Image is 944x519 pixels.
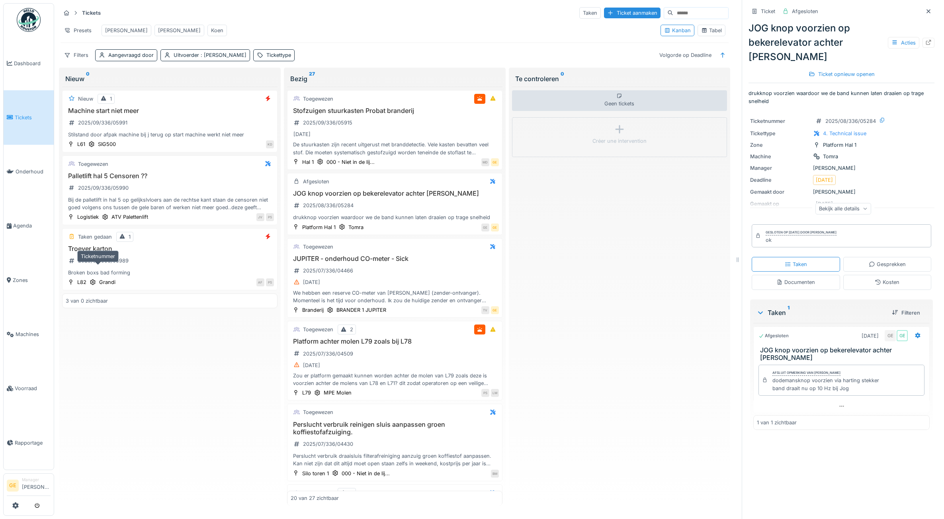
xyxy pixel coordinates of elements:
div: L61 [77,140,85,148]
div: TV [481,306,489,314]
img: Badge_color-CXgf-gQk.svg [17,8,41,32]
div: 2 [350,326,353,333]
div: Tickettype [266,51,291,59]
div: [PERSON_NAME] [158,27,201,34]
div: Ticket opnieuw openen [805,69,878,80]
div: [DATE] [293,130,311,138]
li: [PERSON_NAME] [22,477,51,494]
div: Toegewezen [303,489,333,497]
div: L82 [77,278,86,286]
div: Bekijk alle details [815,203,871,214]
div: Toegewezen [303,243,333,251]
div: JV [256,213,264,221]
div: GE [885,330,896,341]
div: SIG500 [98,140,116,148]
a: GE Manager[PERSON_NAME] [7,477,51,496]
div: Hal 1 [302,158,314,166]
div: GE [491,224,499,231]
div: 2025/08/336/05284 [825,117,876,125]
div: 2025/07/336/04466 [303,267,353,274]
div: Broken boxs bad forming [66,269,274,276]
h3: JOG knop voorzien op bekerelevator achter [PERSON_NAME] [291,190,499,197]
div: 2025/09/336/05991 [78,119,127,126]
div: Tabel [701,27,722,34]
div: 2 [350,489,353,497]
div: Branderij [302,306,324,314]
div: Silo toren 1 [302,470,329,477]
div: 1 [110,95,112,103]
div: Zou er platform gemaakt kunnen worden achter de molen van L79 zoals deze is voorzien achter de mo... [291,372,499,387]
a: Dashboard [4,36,54,90]
div: PS [266,213,274,221]
span: Tickets [15,114,51,121]
div: Manager [22,477,51,483]
div: Ticketnummer [750,117,810,125]
div: MD [481,158,489,166]
div: Toegewezen [78,160,108,168]
div: 20 van 27 zichtbaar [291,494,339,502]
div: 2025/07/336/04430 [303,440,353,448]
div: Taken [756,308,885,317]
div: Tomra [823,153,838,160]
div: Ticketnummer [77,251,119,262]
div: AF [256,278,264,286]
div: Tomra [348,224,364,231]
div: [PERSON_NAME] [105,27,148,34]
sup: 27 [309,74,315,84]
span: : [PERSON_NAME] [199,52,246,58]
span: Zones [13,276,51,284]
div: 000 - Niet in de lij... [342,470,390,477]
sup: 1 [788,308,790,317]
div: Taken [785,260,807,268]
div: drukknop voorzien waardoor we de band kunnen laten draaien op trage snelheid [291,214,499,221]
div: Kanban [664,27,691,34]
strong: Tickets [79,9,104,17]
h3: JUPITER - onderhoud CO-meter - Sick [291,255,499,262]
div: Gesloten op [DATE] door [PERSON_NAME] [766,230,837,235]
h3: Troever karton [66,245,274,253]
div: Tickettype [750,130,810,137]
div: GE [481,224,489,231]
div: Te controleren [515,74,724,84]
div: Presets [61,25,95,36]
div: Logistiek [77,213,99,221]
div: Toegewezen [303,95,333,103]
div: Bij de palletlift in hal 5 op gelijkslvloers aan de rechtse kant staan de censoren niet goed volg... [66,196,274,211]
span: Onderhoud [16,168,51,175]
div: Gesprekken [869,260,906,268]
div: [PERSON_NAME] [750,188,933,196]
div: Uitvoerder [174,51,246,59]
div: GE [491,306,499,314]
div: De stuurkasten zijn recent uitgerust met branddetectie. Vele kasten bevatten veel stof. Die moete... [291,141,499,156]
div: Manager [750,164,810,172]
div: 3 van 0 zichtbaar [66,297,108,305]
div: Grandi [99,278,115,286]
div: Documenten [776,278,815,286]
div: Ticket [761,8,775,15]
div: 1 [129,233,131,241]
div: 1 van 1 zichtbaar [757,419,797,426]
div: ATV Palettenlift [111,213,148,221]
div: [DATE] [816,176,833,184]
div: 2025/09/336/05990 [78,184,129,192]
span: Voorraad [15,385,51,392]
div: ok [766,236,837,244]
a: Zones [4,253,54,307]
div: Afsluit opmerking van [PERSON_NAME] [772,370,840,376]
div: L79 [302,389,311,397]
h3: Stofzuigen stuurkasten Probat branderij [291,107,499,115]
div: Stilstand door afpak machine bij j terug op start machine werkt niet meer [66,131,274,138]
div: Nieuw [78,95,93,103]
p: drukknop voorzien waardoor we de band kunnen laten draaien op trage snelheid [749,89,934,105]
div: JOG knop voorzien op bekerelevator achter [PERSON_NAME] [749,21,934,64]
li: GE [7,480,19,492]
div: BM [491,470,499,478]
a: Rapportage [4,416,54,470]
div: GE [897,330,908,341]
div: We hebben een reserve CO-meter van [PERSON_NAME] (zender-ontvanger). Momenteel is het tijd voor o... [291,289,499,304]
div: BRANDER 1 JUPITER [336,306,386,314]
div: Acties [888,37,919,49]
div: Zone [750,141,810,149]
div: Filteren [889,307,923,318]
div: Deadline [750,176,810,184]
